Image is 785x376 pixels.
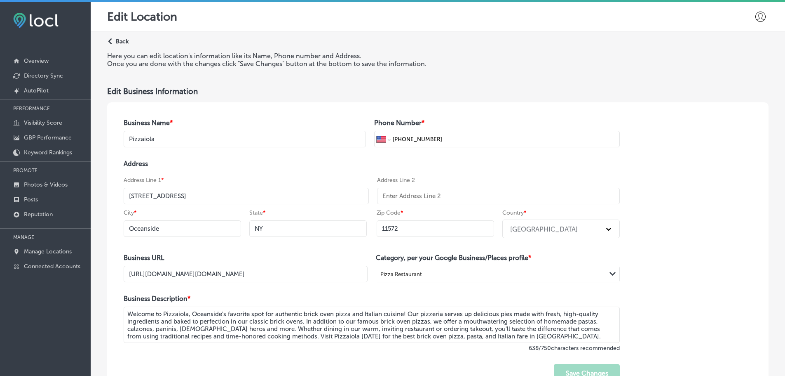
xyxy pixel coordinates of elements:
[380,271,422,277] div: Pizza Restaurant
[13,13,59,28] img: fda3e92497d09a02dc62c9cd864e3231.png
[377,209,403,216] label: Zip Code
[124,160,620,168] h4: Address
[124,220,241,237] input: Enter City
[107,52,537,60] p: Here you can edit location's information like its Name, Phone number and Address.
[24,181,68,188] p: Photos & Videos
[24,134,72,141] p: GBP Performance
[24,119,62,126] p: Visibility Score
[24,211,53,218] p: Reputation
[124,119,366,127] h4: Business Name
[124,254,368,262] h4: Business URL
[392,131,617,147] input: Phone number
[24,263,80,270] p: Connected Accounts
[24,248,72,255] p: Manage Locations
[124,307,620,343] textarea: Welcome to Pizzaiola, Oceanside's favorite spot for authentic brick oven pizza and Italian cuisin...
[377,220,494,237] input: Enter Zip Code
[107,60,537,68] p: Once you are done with the changes click "Save Changes" button at the bottom to save the informat...
[24,57,49,64] p: Overview
[107,87,198,96] h3: Edit Business Information
[377,188,620,204] input: Enter Address Line 2
[124,266,368,282] input: Enter Business URL
[124,345,620,352] label: 638 / 750 characters recommended
[24,196,38,203] p: Posts
[376,254,620,262] h4: Category, per your Google Business/Places profile
[249,209,266,216] label: State
[124,177,164,184] label: Address Line 1
[374,119,620,127] h4: Phone Number
[249,220,367,237] input: NY
[124,209,137,216] label: City
[116,38,129,45] p: Back
[107,10,177,24] p: Edit Location
[510,225,578,233] div: [GEOGRAPHIC_DATA]
[24,149,72,156] p: Keyword Rankings
[377,177,415,184] label: Address Line 2
[124,188,369,204] input: Enter Address Line 1
[502,209,527,216] label: Country
[24,87,49,94] p: AutoPilot
[124,295,620,303] h4: Business Description
[124,131,366,147] input: Enter Location Name
[24,72,63,79] p: Directory Sync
